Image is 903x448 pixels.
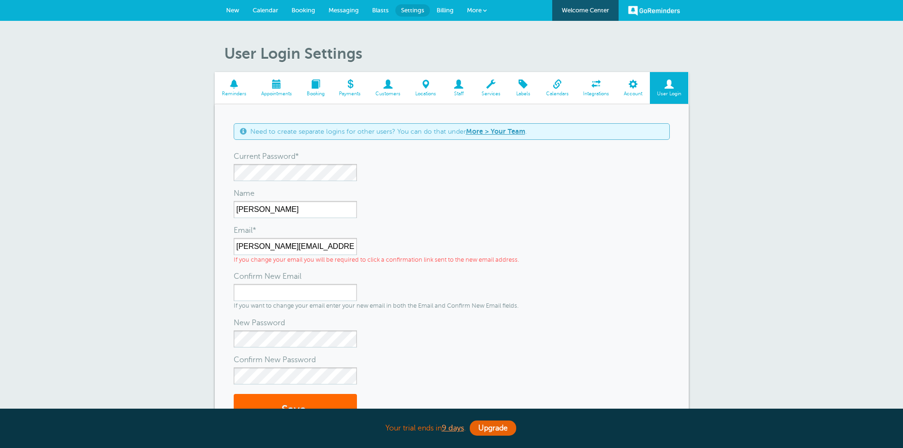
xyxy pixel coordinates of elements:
[234,269,301,284] label: Confirm New Email
[226,7,239,14] span: New
[508,72,538,104] a: Labels
[292,7,315,14] span: Booking
[512,91,534,97] span: Labels
[448,91,469,97] span: Staff
[401,7,424,14] span: Settings
[443,72,474,104] a: Staff
[368,72,408,104] a: Customers
[328,7,359,14] span: Messaging
[234,256,519,263] small: If you change your email you will be required to click a confirmation link sent to the new email ...
[215,72,254,104] a: Reminders
[474,72,508,104] a: Services
[408,72,444,104] a: Locations
[215,418,689,439] div: Your trial ends in .
[479,91,503,97] span: Services
[258,91,294,97] span: Appointments
[250,128,527,136] span: Need to create separate logins for other users? You can do that under .
[234,149,299,164] label: Current Password*
[299,72,332,104] a: Booking
[234,223,256,238] label: Email*
[373,91,403,97] span: Customers
[395,4,430,17] a: Settings
[234,352,316,367] label: Confirm New Password
[467,7,482,14] span: More
[337,91,364,97] span: Payments
[219,91,249,97] span: Reminders
[254,72,299,104] a: Appointments
[442,424,464,432] a: 9 days
[234,302,519,309] small: If you want to change your email enter your new email in both the Email and Confirm New Email fie...
[413,91,439,97] span: Locations
[437,7,454,14] span: Billing
[304,91,327,97] span: Booking
[234,186,255,201] label: Name
[621,91,645,97] span: Account
[234,394,357,427] button: Save
[372,7,389,14] span: Blasts
[617,72,650,104] a: Account
[466,128,525,135] a: More > Your Team
[538,72,576,104] a: Calendars
[332,72,368,104] a: Payments
[224,45,689,63] h1: User Login Settings
[253,7,278,14] span: Calendar
[234,315,285,330] label: New Password
[470,421,516,436] a: Upgrade
[576,72,617,104] a: Integrations
[543,91,571,97] span: Calendars
[655,91,684,97] span: User Login
[581,91,612,97] span: Integrations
